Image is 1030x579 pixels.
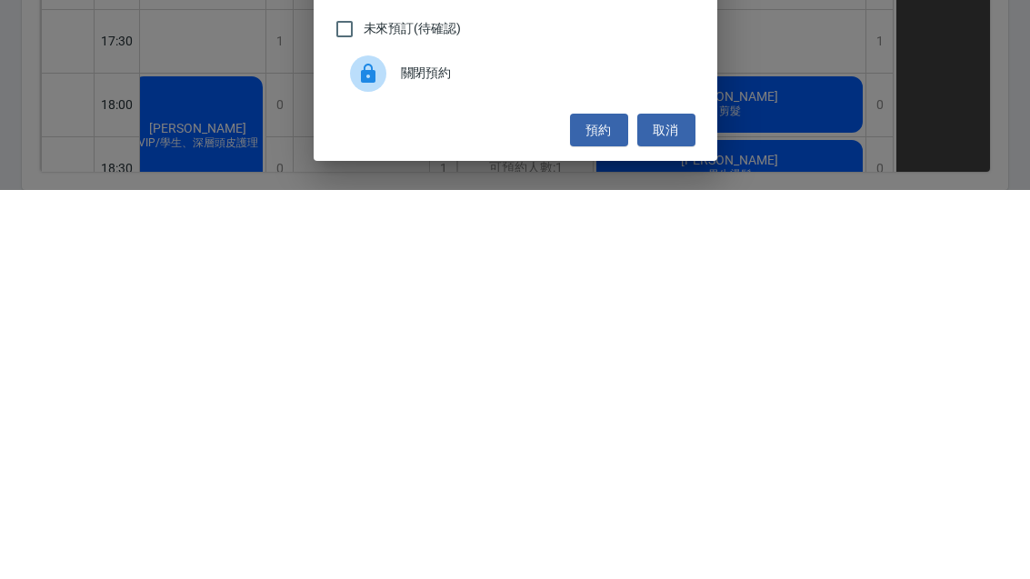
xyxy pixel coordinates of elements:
label: 顧客電話 [348,34,393,47]
button: 預約 [570,503,628,536]
label: 顧客姓名 [348,97,393,111]
span: 佔用顧客端預約名額 [364,370,478,389]
label: 備註 [348,225,367,238]
div: 30分鐘 [335,169,695,218]
div: 關閉預約 [335,437,695,488]
button: 取消 [637,503,695,536]
span: 未來預訂(待確認) [364,408,462,427]
span: 關閉預約 [401,453,681,472]
label: 服務時長 [348,161,386,175]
